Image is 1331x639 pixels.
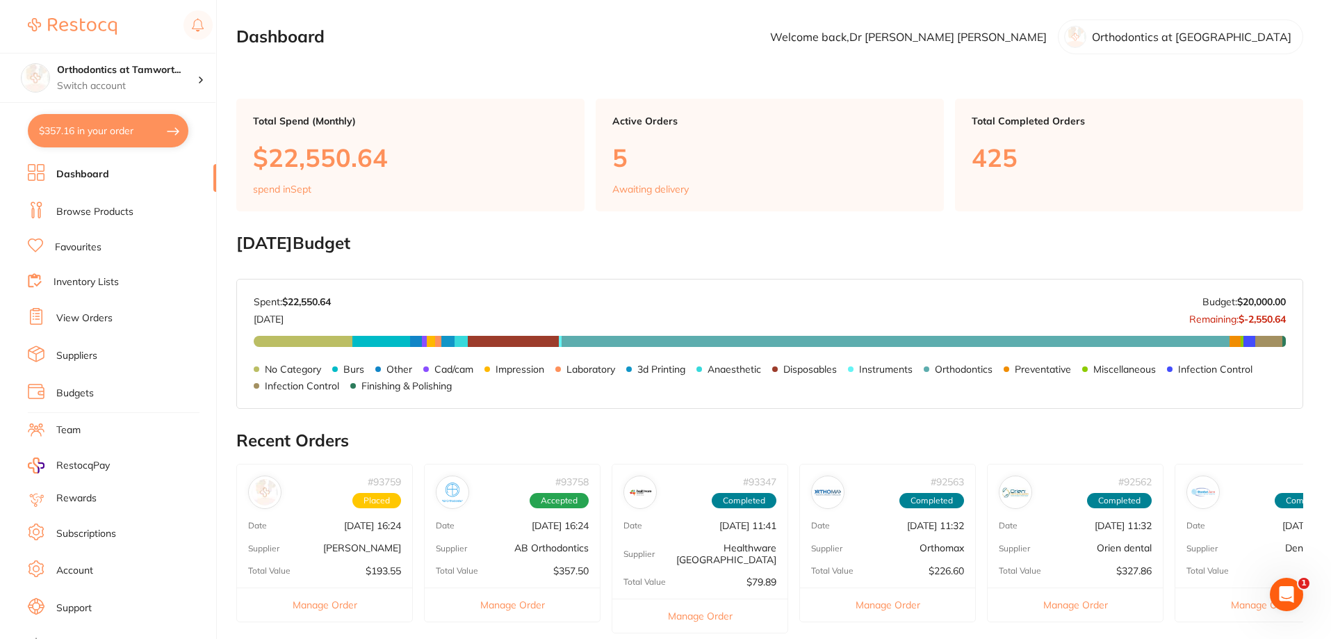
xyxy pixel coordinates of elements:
p: Orthomax [920,542,964,553]
p: Other [386,364,412,375]
a: Dashboard [56,168,109,181]
a: Active Orders5Awaiting delivery [596,99,944,211]
p: Supplier [1186,544,1218,553]
p: [DATE] 16:24 [344,520,401,531]
p: [DATE] [254,308,331,325]
p: [DATE] 11:32 [907,520,964,531]
h2: Dashboard [236,27,325,47]
p: Total Spend (Monthly) [253,115,568,127]
p: [DATE] 16:24 [532,520,589,531]
h2: Recent Orders [236,431,1303,451]
span: Completed [1087,493,1152,508]
img: Orien dental [1002,479,1029,505]
p: Awaiting delivery [612,184,689,195]
p: 3d Printing [637,364,685,375]
p: Supplier [623,549,655,559]
strong: $20,000.00 [1237,296,1286,308]
p: # 93758 [555,476,589,487]
p: 425 [972,143,1287,172]
a: Rewards [56,492,97,505]
p: Orien dental [1097,542,1152,553]
p: $327.86 [1116,565,1152,576]
p: Date [1186,521,1205,531]
p: # 92562 [1118,476,1152,487]
img: Restocq Logo [28,18,117,35]
p: Miscellaneous [1093,364,1156,375]
p: Date [623,521,642,531]
p: Budget: [1202,296,1286,307]
p: Orthodontics [935,364,993,375]
p: Infection Control [1178,364,1252,375]
h4: Orthodontics at Tamworth [57,63,197,77]
p: 5 [612,143,927,172]
p: Cad/cam [434,364,473,375]
button: Manage Order [425,588,600,622]
p: Date [999,521,1018,531]
p: Switch account [57,79,197,93]
p: Burs [343,364,364,375]
a: Total Spend (Monthly)$22,550.64spend inSept [236,99,585,211]
p: Date [811,521,830,531]
p: Anaesthetic [708,364,761,375]
p: Spent: [254,296,331,307]
img: Orthodontics at Tamworth [22,64,49,92]
p: [DATE] 11:41 [719,520,776,531]
p: Supplier [999,544,1030,553]
p: Supplier [248,544,279,553]
p: Total Value [999,566,1041,576]
span: Completed [899,493,964,508]
p: Total Value [623,577,666,587]
button: Manage Order [800,588,975,622]
span: Placed [352,493,401,508]
span: Accepted [530,493,589,508]
p: spend in Sept [253,184,311,195]
p: Total Value [436,566,478,576]
p: Supplier [436,544,467,553]
p: Healthware [GEOGRAPHIC_DATA] [655,542,776,565]
a: Suppliers [56,349,97,363]
a: Total Completed Orders425 [955,99,1303,211]
p: AB Orthodontics [514,542,589,553]
p: Preventative [1015,364,1071,375]
p: Total Value [811,566,854,576]
span: 1 [1298,578,1309,589]
a: Team [56,423,81,437]
img: Healthware Australia [627,479,653,505]
p: Laboratory [566,364,615,375]
img: Dental Zone [1190,479,1216,505]
a: RestocqPay [28,458,110,474]
h2: [DATE] Budget [236,234,1303,253]
span: RestocqPay [56,459,110,473]
p: Total Value [1186,566,1229,576]
span: Completed [712,493,776,508]
a: Budgets [56,387,94,401]
p: Total Completed Orders [972,115,1287,127]
p: [PERSON_NAME] [323,542,401,553]
p: $193.55 [366,565,401,576]
p: Date [436,521,455,531]
p: Finishing & Polishing [361,380,452,391]
button: Manage Order [988,588,1163,622]
p: $22,550.64 [253,143,568,172]
a: Restocq Logo [28,10,117,42]
img: Henry Schein Halas [252,479,278,505]
img: AB Orthodontics [439,479,466,505]
a: Inventory Lists [54,275,119,289]
a: Account [56,564,93,578]
button: Manage Order [612,599,787,633]
p: Instruments [859,364,913,375]
p: $226.60 [929,565,964,576]
iframe: Intercom live chat [1270,578,1303,611]
p: Orthodontics at [GEOGRAPHIC_DATA] [1092,31,1291,43]
img: Orthomax [815,479,841,505]
p: # 93759 [368,476,401,487]
p: Active Orders [612,115,927,127]
p: No Category [265,364,321,375]
p: Disposables [783,364,837,375]
p: Date [248,521,267,531]
a: Support [56,601,92,615]
p: Welcome back, Dr [PERSON_NAME] [PERSON_NAME] [770,31,1047,43]
strong: $-2,550.64 [1239,313,1286,325]
p: Impression [496,364,544,375]
p: $79.89 [746,576,776,588]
